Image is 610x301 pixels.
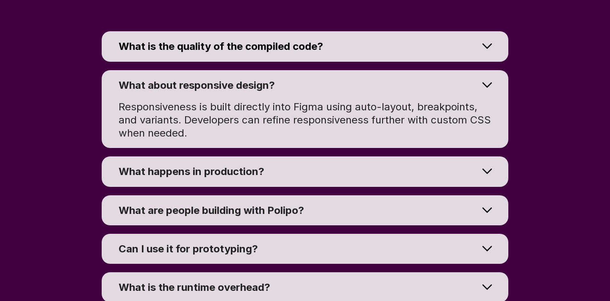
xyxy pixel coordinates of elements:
[119,204,304,216] span: What are people building with Polipo?
[119,79,275,91] span: What about responsive design?
[119,243,258,255] span: Can I use it for prototyping?
[119,165,264,178] span: What happens in production?
[119,101,494,139] span: Responsiveness is built directly into Figma using auto-layout, breakpoints, and variants. Develop...
[102,156,508,186] summary: What happens in production?
[119,40,323,52] span: What is the quality of the compiled code?
[102,195,508,225] summary: What are people building with Polipo?
[102,31,508,61] summary: What is the quality of the compiled code?
[119,281,270,293] span: What is the runtime overhead?
[102,70,508,100] summary: What about responsive design?
[102,234,508,264] summary: Can I use it for prototyping?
